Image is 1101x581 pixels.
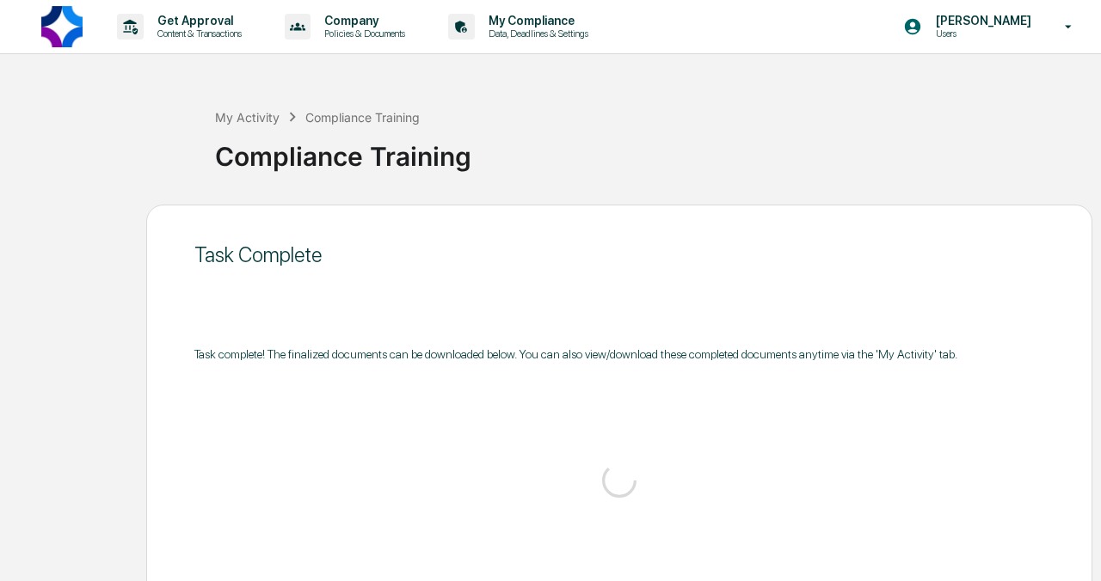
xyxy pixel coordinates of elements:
div: Compliance Training [215,127,1092,172]
p: Content & Transactions [144,28,250,40]
div: Task complete! The finalized documents can be downloaded below. You can also view/download these ... [194,347,1044,361]
div: My Activity [215,110,280,125]
p: [PERSON_NAME] [922,14,1040,28]
div: Compliance Training [305,110,420,125]
img: logo [41,6,83,47]
p: Policies & Documents [311,28,414,40]
p: My Compliance [475,14,597,28]
p: Get Approval [144,14,250,28]
p: Users [922,28,1040,40]
p: Data, Deadlines & Settings [475,28,597,40]
p: Company [311,14,414,28]
div: Task Complete [194,242,1044,267]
